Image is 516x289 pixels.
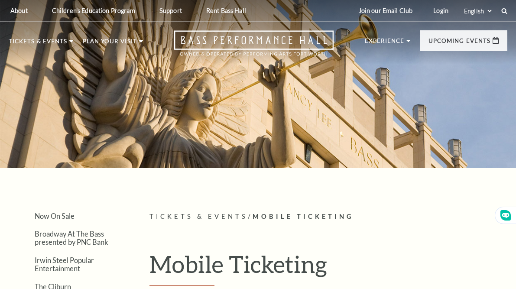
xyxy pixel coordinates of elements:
select: Select: [462,7,493,15]
h1: Mobile Ticketing [149,250,507,286]
p: Experience [365,38,405,49]
a: Broadway At The Bass presented by PNC Bank [35,230,108,246]
span: Mobile Ticketing [253,213,354,220]
span: Tickets & Events [149,213,248,220]
a: Irwin Steel Popular Entertainment [35,256,94,273]
p: Upcoming Events [428,38,490,49]
p: About [10,7,28,14]
p: Tickets & Events [9,39,67,49]
p: / [149,211,507,222]
p: Support [159,7,182,14]
a: Now On Sale [35,212,75,220]
p: Children's Education Program [52,7,135,14]
p: Plan Your Visit [83,39,137,49]
p: Rent Bass Hall [206,7,246,14]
